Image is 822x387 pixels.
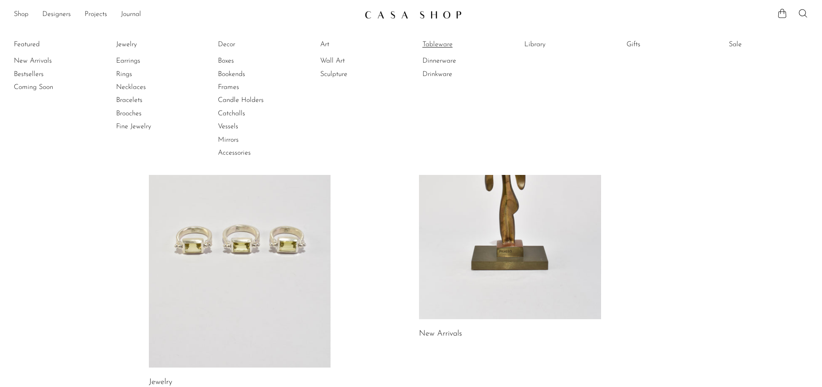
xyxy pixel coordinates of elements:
[116,109,181,118] a: Brooches
[422,40,487,49] a: Tableware
[116,70,181,79] a: Rings
[116,122,181,131] a: Fine Jewelry
[320,38,385,81] ul: Art
[320,70,385,79] a: Sculpture
[14,54,79,94] ul: Featured
[524,40,589,49] a: Library
[422,56,487,66] a: Dinnerware
[218,135,283,145] a: Mirrors
[422,70,487,79] a: Drinkware
[218,38,283,160] ul: Decor
[320,40,385,49] a: Art
[116,82,181,92] a: Necklaces
[627,40,691,49] a: Gifts
[116,95,181,105] a: Bracelets
[14,7,358,22] nav: Desktop navigation
[627,38,691,54] ul: Gifts
[149,378,172,386] a: Jewelry
[116,40,181,49] a: Jewelry
[422,38,487,81] ul: Tableware
[218,109,283,118] a: Catchalls
[14,9,28,20] a: Shop
[116,56,181,66] a: Earrings
[218,122,283,131] a: Vessels
[121,9,141,20] a: Journal
[85,9,107,20] a: Projects
[42,9,71,20] a: Designers
[14,82,79,92] a: Coming Soon
[218,148,283,158] a: Accessories
[729,38,794,54] ul: Sale
[14,7,358,22] ul: NEW HEADER MENU
[729,40,794,49] a: Sale
[218,95,283,105] a: Candle Holders
[320,56,385,66] a: Wall Art
[419,330,462,338] a: New Arrivals
[218,70,283,79] a: Bookends
[218,56,283,66] a: Boxes
[524,38,589,54] ul: Library
[218,82,283,92] a: Frames
[14,70,79,79] a: Bestsellers
[218,40,283,49] a: Decor
[116,38,181,133] ul: Jewelry
[14,56,79,66] a: New Arrivals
